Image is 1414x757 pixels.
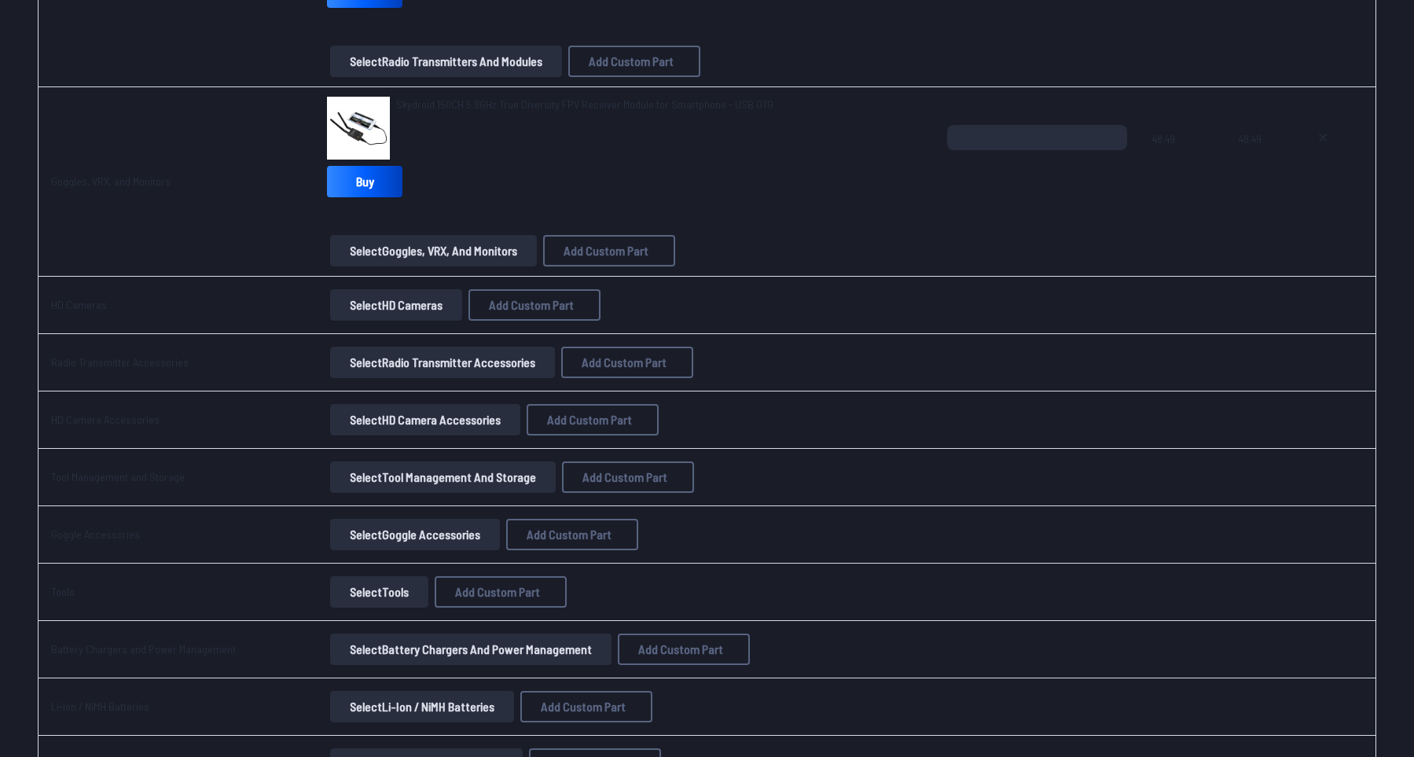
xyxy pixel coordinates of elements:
span: Add Custom Part [582,471,667,483]
a: Tool Management and Storage [51,470,185,483]
button: SelectHD Cameras [330,289,462,321]
span: 48.49 [1152,125,1214,200]
a: Buy [327,166,402,197]
a: Goggle Accessories [51,527,140,541]
a: SelectHD Cameras [327,289,465,321]
button: Add Custom Part [561,347,693,378]
button: SelectHD Camera Accessories [330,404,520,435]
a: Battery Chargers and Power Management [51,642,236,656]
button: Add Custom Part [562,461,694,493]
a: HD Camera Accessories [51,413,160,426]
a: Goggles, VRX, and Monitors [51,175,171,188]
span: Add Custom Part [489,299,574,311]
button: Add Custom Part [527,404,659,435]
button: SelectRadio Transmitters and Modules [330,46,562,77]
button: SelectLi-Ion / NiMH Batteries [330,691,514,722]
a: SelectGoggles, VRX, and Monitors [327,235,540,266]
span: Add Custom Part [527,528,612,541]
button: SelectTools [330,576,428,608]
a: SelectGoggle Accessories [327,519,503,550]
button: Add Custom Part [468,289,600,321]
button: SelectGoggle Accessories [330,519,500,550]
button: SelectRadio Transmitter Accessories [330,347,555,378]
span: Add Custom Part [638,643,723,656]
a: SelectRadio Transmitter Accessories [327,347,558,378]
a: Tools [51,585,75,598]
span: Add Custom Part [589,55,674,68]
img: image [327,97,390,160]
a: Skydroid 150CH 5.8GHz True Diversity FPV Receiver Module for Smartphone - USB OTG [396,97,773,112]
a: Li-Ion / NiMH Batteries [51,700,149,713]
button: Add Custom Part [520,691,652,722]
button: Add Custom Part [618,634,750,665]
button: Add Custom Part [435,576,567,608]
button: SelectTool Management and Storage [330,461,556,493]
a: SelectTool Management and Storage [327,461,559,493]
span: Add Custom Part [455,586,540,598]
button: SelectBattery Chargers and Power Management [330,634,612,665]
button: Add Custom Part [543,235,675,266]
span: Add Custom Part [582,356,667,369]
a: Radio Transmitter Accessories [51,355,189,369]
a: SelectRadio Transmitters and Modules [327,46,565,77]
span: 48.49 [1239,125,1278,200]
a: HD Cameras [51,298,107,311]
a: SelectHD Camera Accessories [327,404,523,435]
a: SelectBattery Chargers and Power Management [327,634,615,665]
span: Skydroid 150CH 5.8GHz True Diversity FPV Receiver Module for Smartphone - USB OTG [396,97,773,111]
span: Add Custom Part [564,244,648,257]
span: Add Custom Part [547,413,632,426]
span: Add Custom Part [541,700,626,713]
button: Add Custom Part [506,519,638,550]
button: Add Custom Part [568,46,700,77]
button: SelectGoggles, VRX, and Monitors [330,235,537,266]
a: SelectTools [327,576,432,608]
a: SelectLi-Ion / NiMH Batteries [327,691,517,722]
